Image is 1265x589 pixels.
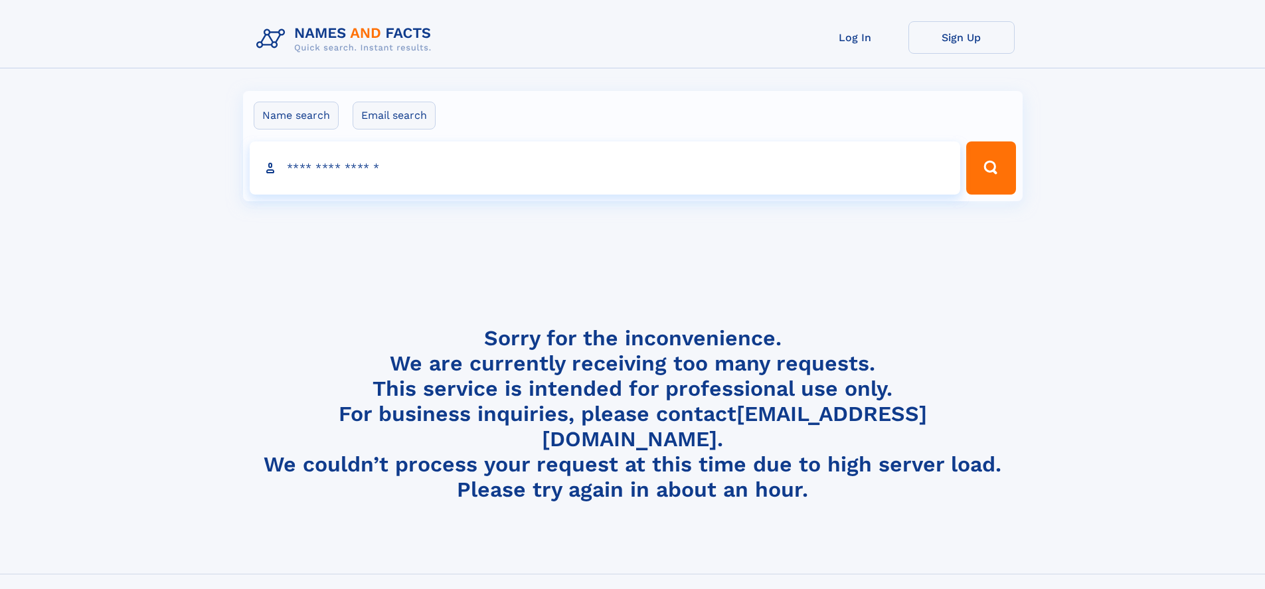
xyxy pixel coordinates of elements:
[966,141,1015,195] button: Search Button
[353,102,436,129] label: Email search
[908,21,1015,54] a: Sign Up
[542,401,927,452] a: [EMAIL_ADDRESS][DOMAIN_NAME]
[250,141,961,195] input: search input
[802,21,908,54] a: Log In
[251,325,1015,503] h4: Sorry for the inconvenience. We are currently receiving too many requests. This service is intend...
[254,102,339,129] label: Name search
[251,21,442,57] img: Logo Names and Facts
